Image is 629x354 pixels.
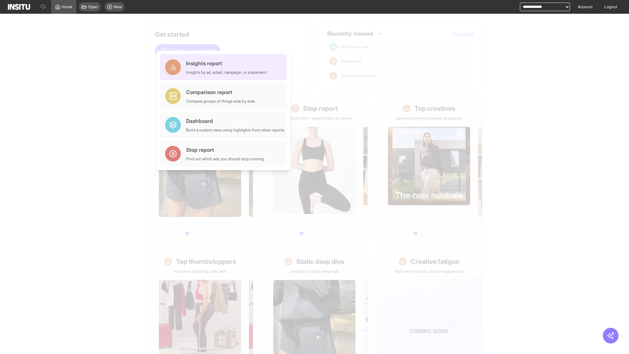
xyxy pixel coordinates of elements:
div: Build a custom view using highlights from other reports [186,128,284,133]
div: Stop report [186,146,264,154]
div: Compare groups of things side by side [186,99,255,104]
div: Find out which ads you should stop running [186,156,264,162]
img: Logo [8,4,30,10]
span: Home [62,4,72,10]
span: New [114,4,122,10]
div: Insights report [186,59,267,67]
span: Open [88,4,98,10]
div: Dashboard [186,117,284,125]
div: Comparison report [186,88,255,96]
div: Insights by ad, adset, campaign, or placement [186,70,267,75]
